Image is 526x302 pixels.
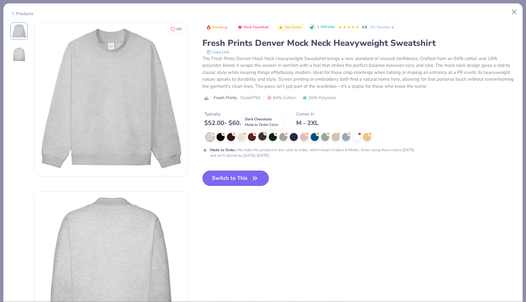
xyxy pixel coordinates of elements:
[275,23,305,31] button: Badge Button
[176,28,182,31] span: 102
[202,171,269,186] button: Switch to This
[296,119,318,127] div: M - 2XL
[202,55,516,90] div: The Fresh Prints Denver Mock Neck Heavyweight Sweatshirt brings a new standard of relaxed confide...
[203,23,231,31] button: Badge Button
[237,25,242,30] img: Most Favorited sort
[12,47,26,62] img: Back
[296,111,318,117] div: Comes In
[206,25,211,30] img: Trending sort
[241,115,284,129] div: Dark Chocolate
[212,26,227,29] span: Trending
[214,95,237,101] span: Fresh Prints
[267,95,296,101] span: 84% Cotton
[508,6,520,18] button: Close
[244,26,268,29] span: Most Favorited
[202,96,211,101] img: brand logo
[34,23,187,176] img: Front
[369,24,395,30] a: 10+ Reviews
[204,119,255,127] div: $ 52.00 - $ 60.00
[205,49,231,55] button: copy to clipboard
[168,25,185,34] button: Like
[12,24,26,38] img: Front
[362,25,367,30] span: 4.8
[285,26,302,29] span: Top Rated
[210,147,236,152] strong: Made to Order :
[204,111,255,117] div: Typically
[10,10,34,17] div: Products
[338,22,359,32] div: 4.8 Stars
[240,95,260,101] span: Style FP94
[317,25,335,30] span: 1.1M Clicks
[245,122,278,127] span: Made to Order Color
[278,25,283,30] img: Top Rated sort
[210,147,419,158] div: We make this product in this color to order, which means it takes 4 Weeks. Order using these colo...
[234,23,272,31] button: Badge Button
[302,95,337,101] span: 16% Polyester
[202,37,516,49] div: Fresh Prints Denver Mock Neck Heavyweight Sweatshirt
